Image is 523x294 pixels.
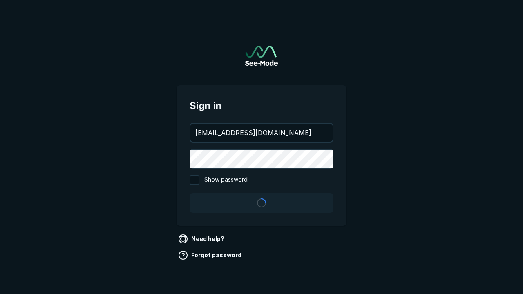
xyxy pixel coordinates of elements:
span: Sign in [190,98,333,113]
span: Show password [204,175,248,185]
a: Forgot password [177,249,245,262]
img: See-Mode Logo [245,46,278,66]
input: your@email.com [190,124,333,142]
a: Go to sign in [245,46,278,66]
a: Need help? [177,232,228,245]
